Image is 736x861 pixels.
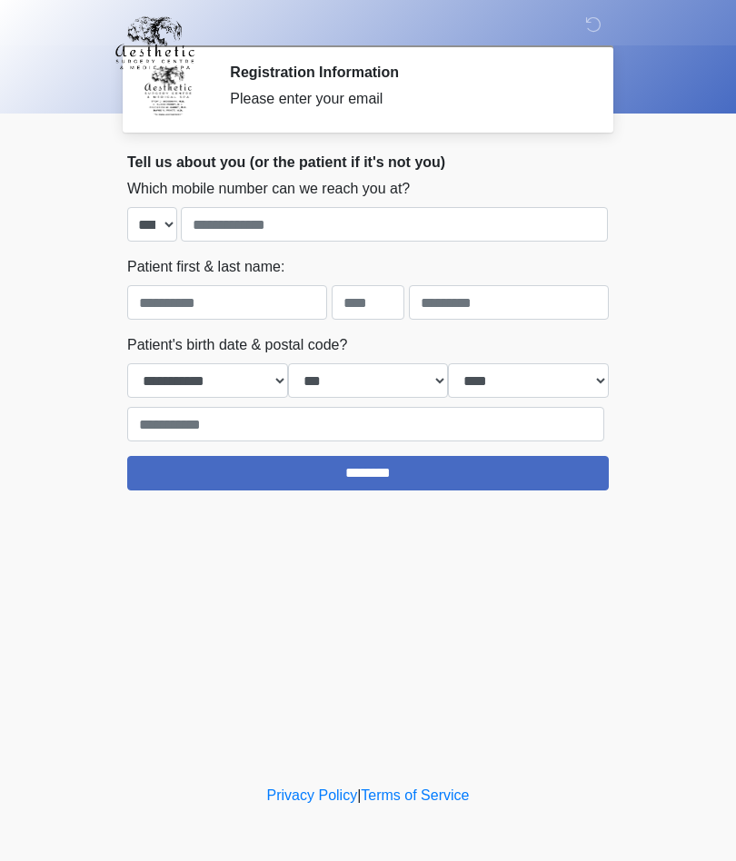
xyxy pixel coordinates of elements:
[127,153,609,171] h2: Tell us about you (or the patient if it's not you)
[127,256,284,278] label: Patient first & last name:
[141,64,195,118] img: Agent Avatar
[230,88,582,110] div: Please enter your email
[127,334,347,356] label: Patient's birth date & postal code?
[361,787,469,803] a: Terms of Service
[109,14,201,72] img: Aesthetic Surgery Centre, PLLC Logo
[127,178,410,200] label: Which mobile number can we reach you at?
[267,787,358,803] a: Privacy Policy
[357,787,361,803] a: |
